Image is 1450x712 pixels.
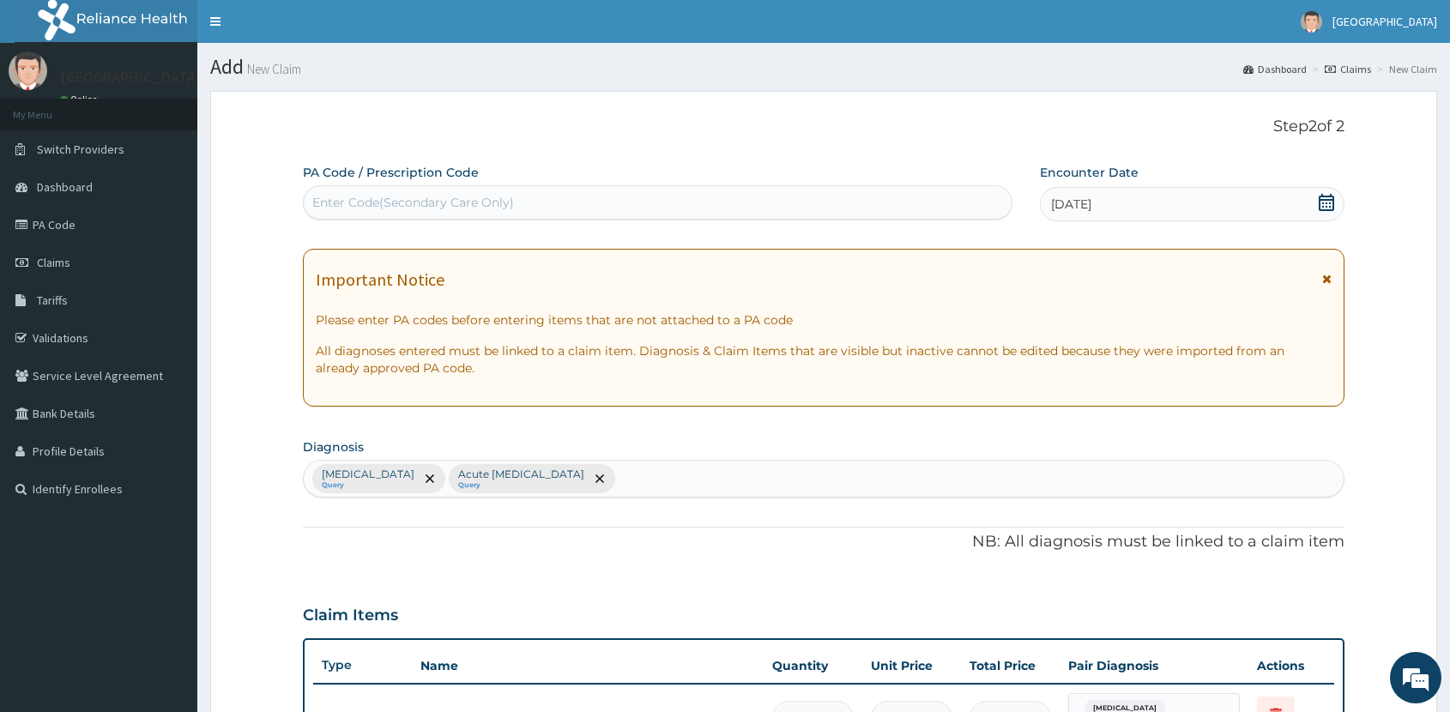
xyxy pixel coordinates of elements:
[316,342,1332,377] p: All diagnoses entered must be linked to a claim item. Diagnosis & Claim Items that are visible bu...
[322,481,414,490] small: Query
[60,69,202,85] p: [GEOGRAPHIC_DATA]
[862,649,961,683] th: Unit Price
[37,179,93,195] span: Dashboard
[1301,11,1322,33] img: User Image
[312,194,514,211] div: Enter Code(Secondary Care Only)
[316,270,444,289] h1: Important Notice
[303,118,1344,136] p: Step 2 of 2
[313,649,412,681] th: Type
[322,468,414,481] p: [MEDICAL_DATA]
[1051,196,1091,213] span: [DATE]
[60,94,101,106] a: Online
[592,471,607,486] span: remove selection option
[1040,164,1139,181] label: Encounter Date
[210,56,1437,78] h1: Add
[303,531,1344,553] p: NB: All diagnosis must be linked to a claim item
[37,255,70,270] span: Claims
[1373,62,1437,76] li: New Claim
[303,606,398,625] h3: Claim Items
[303,438,364,456] label: Diagnosis
[1060,649,1248,683] th: Pair Diagnosis
[412,649,764,683] th: Name
[316,311,1332,329] p: Please enter PA codes before entering items that are not attached to a PA code
[458,468,584,481] p: Acute [MEDICAL_DATA]
[458,481,584,490] small: Query
[1248,649,1334,683] th: Actions
[37,142,124,157] span: Switch Providers
[1243,62,1307,76] a: Dashboard
[1332,14,1437,29] span: [GEOGRAPHIC_DATA]
[422,471,438,486] span: remove selection option
[37,293,68,308] span: Tariffs
[9,51,47,90] img: User Image
[961,649,1060,683] th: Total Price
[764,649,862,683] th: Quantity
[1325,62,1371,76] a: Claims
[244,63,301,75] small: New Claim
[303,164,479,181] label: PA Code / Prescription Code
